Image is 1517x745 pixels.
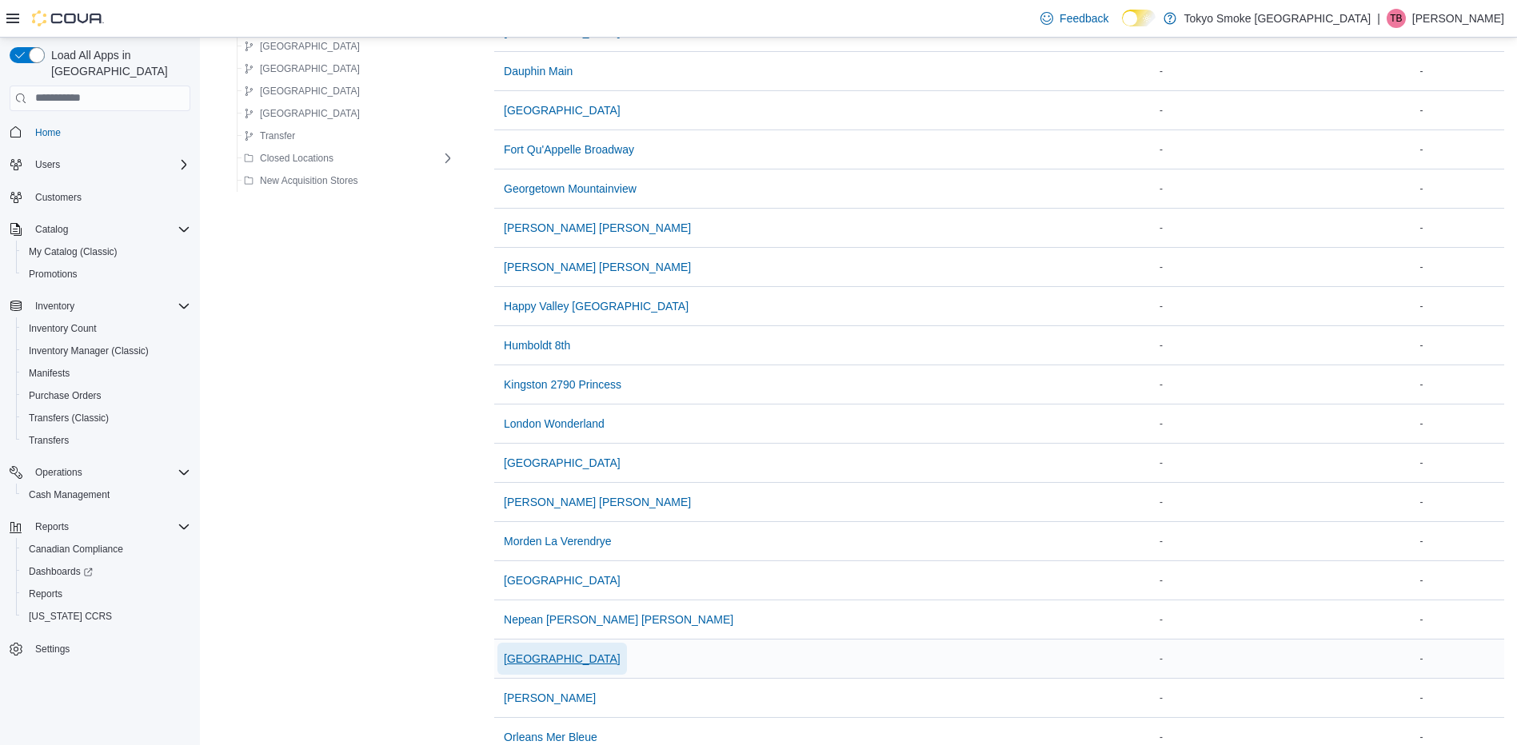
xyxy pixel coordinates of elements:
[504,220,691,236] span: [PERSON_NAME] [PERSON_NAME]
[1122,26,1123,27] span: Dark Mode
[504,141,634,157] span: Fort Qu'Appelle Broadway
[29,463,190,482] span: Operations
[504,612,733,627] span: Nepean [PERSON_NAME] [PERSON_NAME]
[22,319,103,338] a: Inventory Count
[497,564,627,596] button: [GEOGRAPHIC_DATA]
[1417,492,1504,512] div: -
[16,340,197,362] button: Inventory Manager (Classic)
[29,639,190,659] span: Settings
[497,447,627,479] button: [GEOGRAPHIC_DATA]
[497,486,697,518] button: [PERSON_NAME] [PERSON_NAME]
[3,185,197,209] button: Customers
[1156,532,1343,551] div: -
[1417,610,1504,629] div: -
[1417,297,1504,316] div: -
[3,295,197,317] button: Inventory
[504,102,621,118] span: [GEOGRAPHIC_DATA]
[22,364,76,383] a: Manifests
[22,341,155,361] a: Inventory Manager (Classic)
[29,155,66,174] button: Users
[29,412,109,424] span: Transfers (Classic)
[22,265,84,284] a: Promotions
[504,455,621,471] span: [GEOGRAPHIC_DATA]
[3,218,197,241] button: Catalog
[504,533,612,549] span: Morden La Verendrye
[29,463,89,482] button: Operations
[35,300,74,313] span: Inventory
[29,488,110,501] span: Cash Management
[29,345,149,357] span: Inventory Manager (Classic)
[22,431,190,450] span: Transfers
[16,583,197,605] button: Reports
[29,187,190,207] span: Customers
[504,259,691,275] span: [PERSON_NAME] [PERSON_NAME]
[29,639,76,659] a: Settings
[504,690,596,706] span: [PERSON_NAME]
[16,538,197,560] button: Canadian Compliance
[1156,218,1343,237] div: -
[32,10,104,26] img: Cova
[504,298,689,314] span: Happy Valley [GEOGRAPHIC_DATA]
[497,682,602,714] button: [PERSON_NAME]
[260,174,358,187] span: New Acquisition Stores
[29,188,88,207] a: Customers
[29,297,81,316] button: Inventory
[29,268,78,281] span: Promotions
[1156,140,1343,159] div: -
[16,407,197,429] button: Transfers (Classic)
[29,220,74,239] button: Catalog
[260,85,360,98] span: [GEOGRAPHIC_DATA]
[1184,9,1371,28] p: Tokyo Smoke [GEOGRAPHIC_DATA]
[29,517,75,536] button: Reports
[22,607,190,626] span: Washington CCRS
[22,386,108,405] a: Purchase Orders
[260,40,360,53] span: [GEOGRAPHIC_DATA]
[504,494,691,510] span: [PERSON_NAME] [PERSON_NAME]
[16,560,197,583] a: Dashboards
[22,242,124,261] a: My Catalog (Classic)
[497,525,618,557] button: Morden La Verendrye
[497,604,740,635] button: Nepean [PERSON_NAME] [PERSON_NAME]
[22,562,190,581] span: Dashboards
[3,153,197,176] button: Users
[29,610,112,623] span: [US_STATE] CCRS
[497,290,695,322] button: Happy Valley [GEOGRAPHIC_DATA]
[1417,532,1504,551] div: -
[260,129,295,142] span: Transfer
[29,389,102,402] span: Purchase Orders
[29,122,190,142] span: Home
[35,158,60,171] span: Users
[35,126,61,139] span: Home
[22,431,75,450] a: Transfers
[29,297,190,316] span: Inventory
[29,245,118,258] span: My Catalog (Classic)
[29,588,62,600] span: Reports
[16,241,197,263] button: My Catalog (Classic)
[1417,179,1504,198] div: -
[16,317,197,340] button: Inventory Count
[238,37,366,56] button: [GEOGRAPHIC_DATA]
[1060,10,1108,26] span: Feedback
[22,584,190,604] span: Reports
[497,408,611,440] button: London Wonderland
[238,171,365,190] button: New Acquisition Stores
[29,322,97,335] span: Inventory Count
[1417,218,1504,237] div: -
[3,121,197,144] button: Home
[1377,9,1380,28] p: |
[497,133,641,165] button: Fort Qu'Appelle Broadway
[1156,336,1343,355] div: -
[1417,453,1504,472] div: -
[1156,101,1343,120] div: -
[35,643,70,655] span: Settings
[22,319,190,338] span: Inventory Count
[22,265,190,284] span: Promotions
[504,572,621,588] span: [GEOGRAPHIC_DATA]
[1417,140,1504,159] div: -
[238,82,366,101] button: [GEOGRAPHIC_DATA]
[22,408,115,428] a: Transfers (Classic)
[1156,688,1343,707] div: -
[497,94,627,126] button: [GEOGRAPHIC_DATA]
[29,220,190,239] span: Catalog
[16,263,197,285] button: Promotions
